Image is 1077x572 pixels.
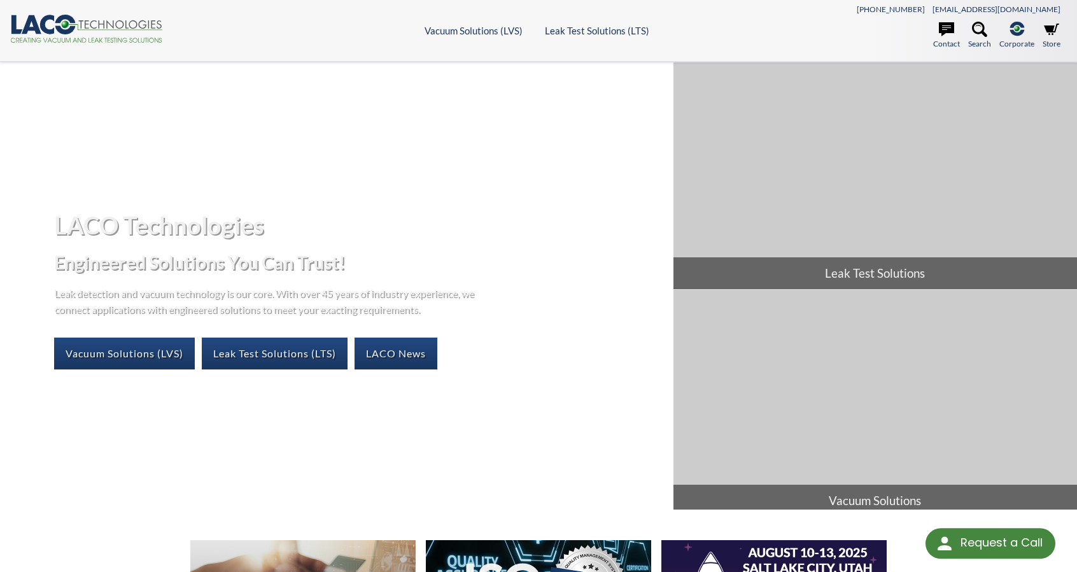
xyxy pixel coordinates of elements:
a: Leak Test Solutions (LTS) [545,25,649,36]
a: Vacuum Solutions (LVS) [54,338,195,369]
div: Request a Call [926,528,1055,559]
a: [EMAIL_ADDRESS][DOMAIN_NAME] [933,4,1060,14]
a: Vacuum Solutions (LVS) [425,25,523,36]
span: Corporate [999,38,1034,50]
a: Search [968,22,991,50]
a: Contact [933,22,960,50]
h1: LACO Technologies [54,210,663,241]
a: Leak Test Solutions (LTS) [202,338,348,369]
a: [PHONE_NUMBER] [857,4,925,14]
div: Request a Call [961,528,1043,557]
p: Leak detection and vacuum technology is our core. With over 45 years of industry experience, we c... [54,285,481,317]
h2: Engineered Solutions You Can Trust! [54,251,663,275]
a: LACO News [355,338,437,369]
a: Store [1043,22,1060,50]
img: round button [934,533,955,554]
